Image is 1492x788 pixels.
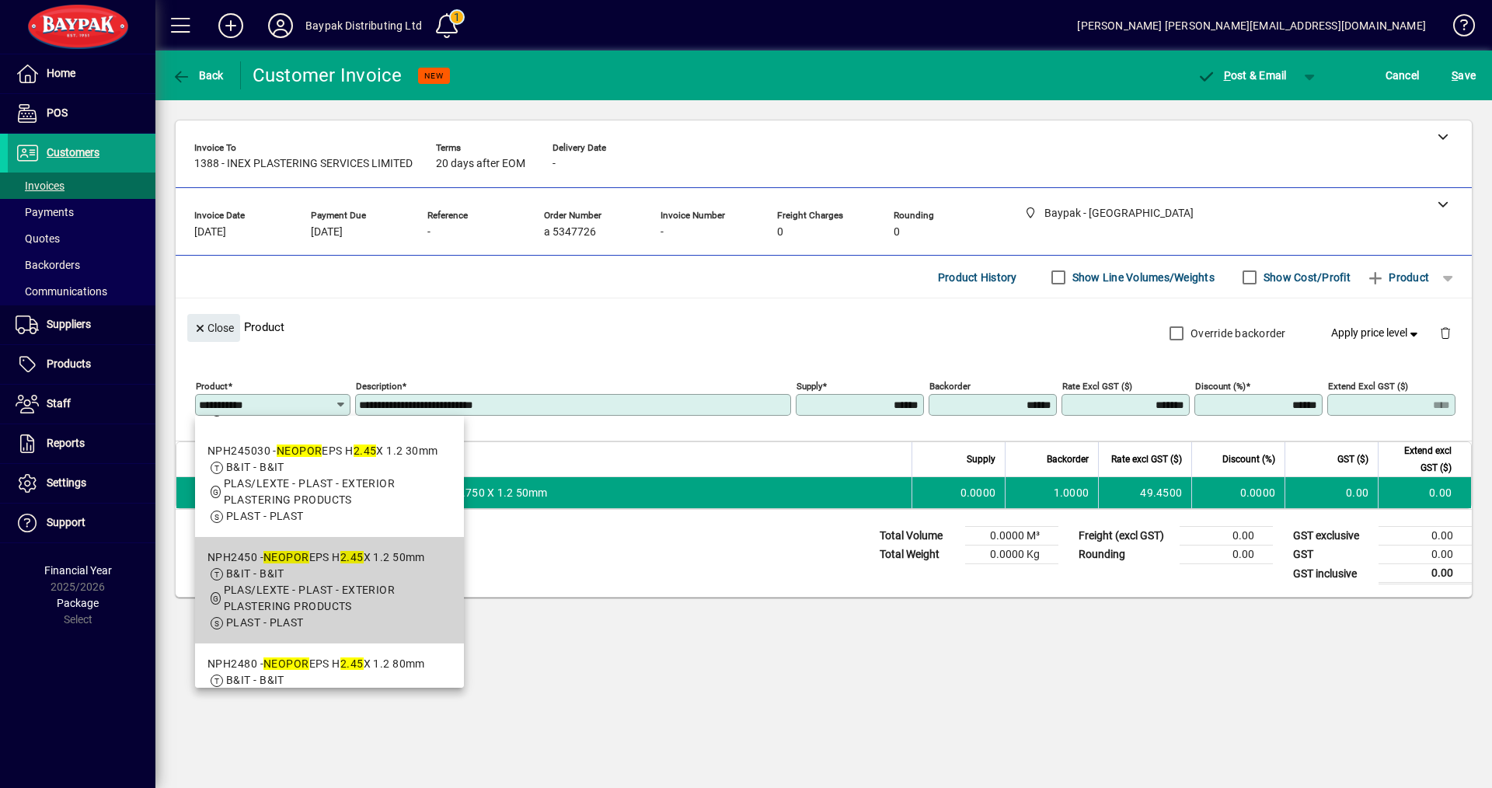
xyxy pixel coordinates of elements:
[1062,381,1132,392] mat-label: Rate excl GST ($)
[47,476,86,489] span: Settings
[8,424,155,463] a: Reports
[16,259,80,271] span: Backorders
[1452,63,1476,88] span: ave
[354,445,377,457] em: 2.45
[47,516,85,528] span: Support
[44,564,112,577] span: Financial Year
[1427,314,1464,351] button: Delete
[224,584,396,612] span: PLAS/LEXTE - PLAST - EXTERIOR PLASTERING PRODUCTS
[1328,381,1408,392] mat-label: Extend excl GST ($)
[1195,381,1246,392] mat-label: Discount (%)
[47,437,85,449] span: Reports
[226,510,304,522] span: PLAST - PLAST
[967,451,995,468] span: Supply
[263,657,309,670] em: NEOPOR
[340,551,364,563] em: 2.45
[1441,3,1473,54] a: Knowledge Base
[1180,527,1273,546] td: 0.00
[1379,564,1472,584] td: 0.00
[47,318,91,330] span: Suppliers
[195,643,464,750] mat-option: NPH2480 - NEOPOR EPS H 2.45 X 1.2 80mm
[311,226,343,239] span: [DATE]
[1379,546,1472,564] td: 0.00
[207,656,451,672] div: NPH2480 - EPS H X 1.2 80mm
[263,551,309,563] em: NEOPOR
[1071,546,1180,564] td: Rounding
[797,381,822,392] mat-label: Supply
[553,158,556,170] span: -
[661,226,664,239] span: -
[872,546,965,564] td: Total Weight
[195,431,464,537] mat-option: NPH245030 - NEOPOR EPS H 2.45 X 1.2 30mm
[8,225,155,252] a: Quotes
[1448,61,1480,89] button: Save
[16,232,60,245] span: Quotes
[1386,63,1420,88] span: Cancel
[305,13,422,38] div: Baypak Distributing Ltd
[1191,477,1285,508] td: 0.0000
[16,206,74,218] span: Payments
[47,397,71,410] span: Staff
[1108,485,1182,500] div: 49.4500
[1077,13,1426,38] div: [PERSON_NAME] [PERSON_NAME][EMAIL_ADDRESS][DOMAIN_NAME]
[965,546,1058,564] td: 0.0000 Kg
[1285,546,1379,564] td: GST
[8,199,155,225] a: Payments
[194,226,226,239] span: [DATE]
[340,657,364,670] em: 2.45
[226,674,284,686] span: B&IT - B&IT
[1180,546,1273,564] td: 0.00
[960,485,996,500] span: 0.0000
[1071,527,1180,546] td: Freight (excl GST)
[8,278,155,305] a: Communications
[226,461,284,473] span: B&IT - B&IT
[8,345,155,384] a: Products
[872,527,965,546] td: Total Volume
[176,298,1472,355] div: Product
[777,226,783,239] span: 0
[47,357,91,370] span: Products
[929,381,971,392] mat-label: Backorder
[8,464,155,503] a: Settings
[57,597,99,609] span: Package
[544,226,596,239] span: a 5347726
[47,67,75,79] span: Home
[1378,477,1471,508] td: 0.00
[277,445,322,457] em: NEOPOR
[16,180,64,192] span: Invoices
[1452,69,1458,82] span: S
[1388,442,1452,476] span: Extend excl GST ($)
[47,146,99,159] span: Customers
[1427,326,1464,340] app-page-header-button: Delete
[226,616,304,629] span: PLAST - PLAST
[1366,265,1429,290] span: Product
[206,12,256,40] button: Add
[1189,61,1295,89] button: Post & Email
[194,158,413,170] span: 1388 - INEX PLASTERING SERVICES LIMITED
[938,265,1017,290] span: Product History
[965,527,1058,546] td: 0.0000 M³
[8,504,155,542] a: Support
[1187,326,1286,341] label: Override backorder
[436,158,525,170] span: 20 days after EOM
[253,63,403,88] div: Customer Invoice
[8,173,155,199] a: Invoices
[932,263,1023,291] button: Product History
[1111,451,1182,468] span: Rate excl GST ($)
[207,443,451,459] div: NPH245030 - EPS H X 1.2 30mm
[193,316,234,341] span: Close
[8,94,155,133] a: POS
[1285,527,1379,546] td: GST exclusive
[1224,69,1231,82] span: P
[427,226,431,239] span: -
[1054,485,1089,500] span: 1.0000
[8,252,155,278] a: Backorders
[226,567,284,580] span: B&IT - B&IT
[424,71,444,81] span: NEW
[172,69,224,82] span: Back
[16,285,107,298] span: Communications
[8,305,155,344] a: Suppliers
[1358,263,1437,291] button: Product
[256,12,305,40] button: Profile
[196,381,228,392] mat-label: Product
